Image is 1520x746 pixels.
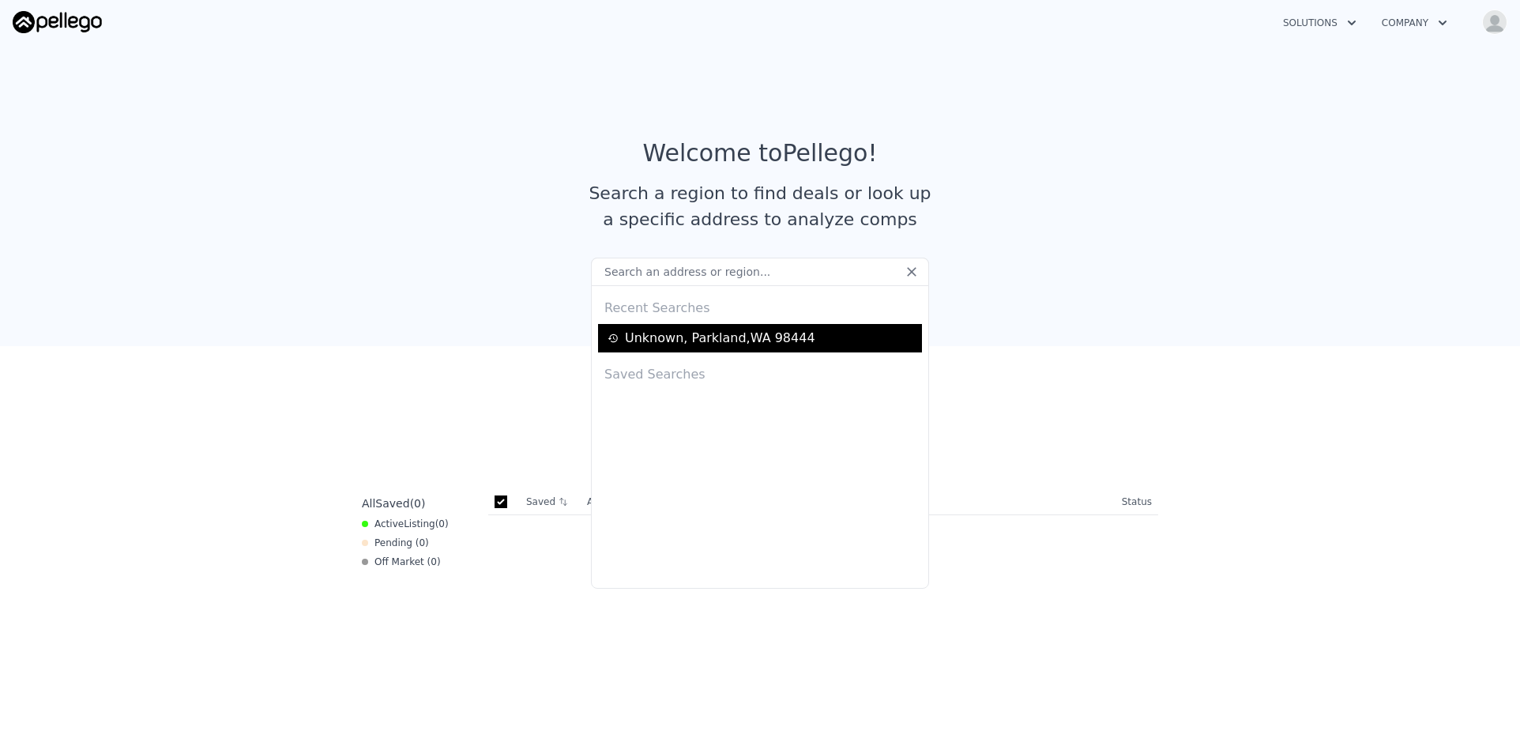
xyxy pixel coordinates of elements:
[13,11,102,33] img: Pellego
[643,139,878,168] div: Welcome to Pellego !
[375,497,409,510] span: Saved
[625,329,815,348] div: Unknown , Parkland , WA 98444
[1116,489,1158,515] th: Status
[581,489,1116,515] th: Address
[356,397,1164,425] div: Saved Properties
[1270,9,1369,37] button: Solutions
[362,537,429,549] div: Pending ( 0 )
[1482,9,1507,35] img: avatar
[362,556,441,568] div: Off Market ( 0 )
[608,329,917,348] a: Unknown, Parkland,WA 98444
[374,518,449,530] span: Active ( 0 )
[356,438,1164,464] div: Save properties to see them here
[598,286,922,324] div: Recent Searches
[362,495,425,511] div: All ( 0 )
[591,258,929,286] input: Search an address or region...
[404,518,435,529] span: Listing
[598,352,922,390] div: Saved Searches
[1369,9,1460,37] button: Company
[520,489,581,514] th: Saved
[583,180,937,232] div: Search a region to find deals or look up a specific address to analyze comps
